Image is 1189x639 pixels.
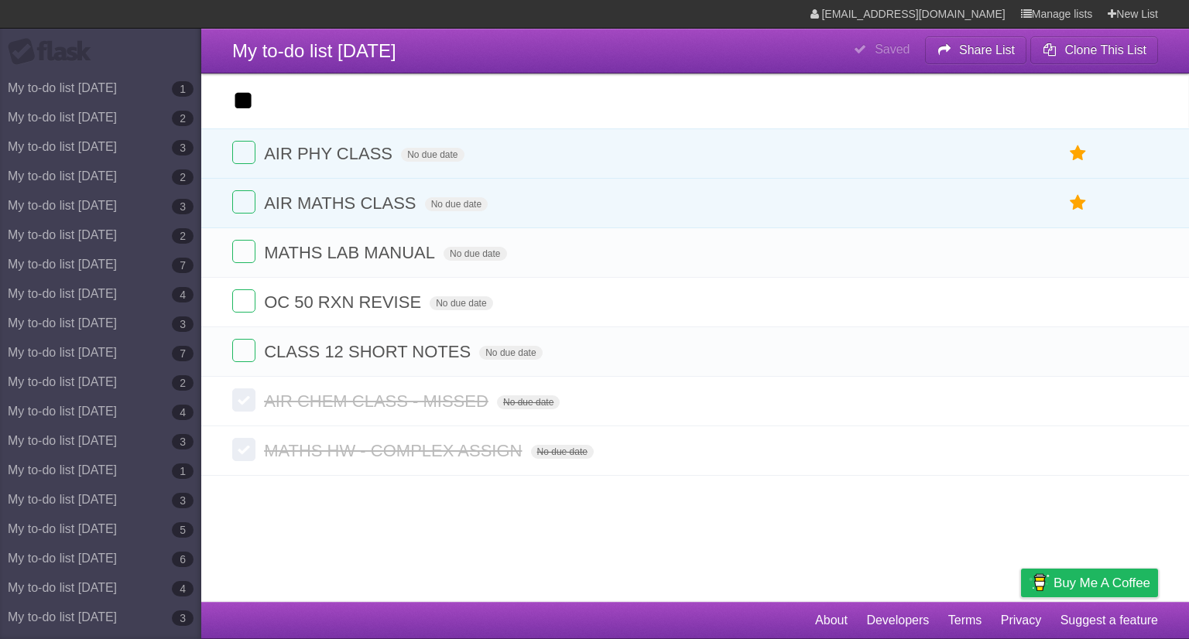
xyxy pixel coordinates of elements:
b: 1 [172,463,194,479]
b: 7 [172,258,194,273]
span: No due date [479,346,542,360]
a: Buy me a coffee [1021,569,1158,597]
b: Saved [875,43,910,56]
span: No due date [430,296,492,310]
label: Done [232,141,255,164]
b: 3 [172,199,194,214]
span: OC 50 RXN REVISE [264,292,425,312]
b: Clone This List [1064,43,1146,56]
div: Flask [8,38,101,66]
label: Done [232,190,255,214]
label: Star task [1064,141,1093,166]
span: No due date [497,395,560,409]
a: Developers [866,606,929,635]
span: No due date [425,197,488,211]
span: No due date [531,445,594,459]
b: 2 [172,169,194,185]
b: 6 [172,552,194,567]
b: 2 [172,375,194,391]
b: 1 [172,81,194,97]
span: AIR MATHS CLASS [264,193,420,213]
span: No due date [401,148,464,162]
b: 3 [172,434,194,449]
label: Star task [1064,190,1093,216]
b: 4 [172,405,194,420]
span: No due date [444,247,506,261]
label: Done [232,240,255,263]
span: CLASS 12 SHORT NOTES [264,342,475,361]
b: 3 [172,493,194,508]
b: 2 [172,111,194,126]
label: Done [232,289,255,313]
label: Done [232,438,255,461]
b: 7 [172,346,194,361]
b: 3 [172,140,194,155]
a: Privacy [1001,606,1041,635]
span: MATHS LAB MANUAL [264,243,439,262]
b: 5 [172,522,194,538]
b: 3 [172,316,194,332]
b: 4 [172,287,194,302]
b: 3 [172,610,194,626]
b: 4 [172,581,194,596]
button: Clone This List [1030,36,1158,64]
label: Done [232,388,255,412]
span: MATHS HW - COMPLEX ASSIGN [264,441,526,460]
span: AIR CHEM CLASS - MISSED [264,391,492,411]
a: Terms [948,606,982,635]
img: Buy me a coffee [1029,569,1050,596]
b: 2 [172,228,194,244]
label: Done [232,339,255,362]
b: Share List [959,43,1015,56]
button: Share List [925,36,1027,64]
span: AIR PHY CLASS [264,144,396,163]
a: Suggest a feature [1061,606,1158,635]
a: About [815,606,848,635]
span: Buy me a coffee [1054,569,1150,596]
span: My to-do list [DATE] [232,40,396,61]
